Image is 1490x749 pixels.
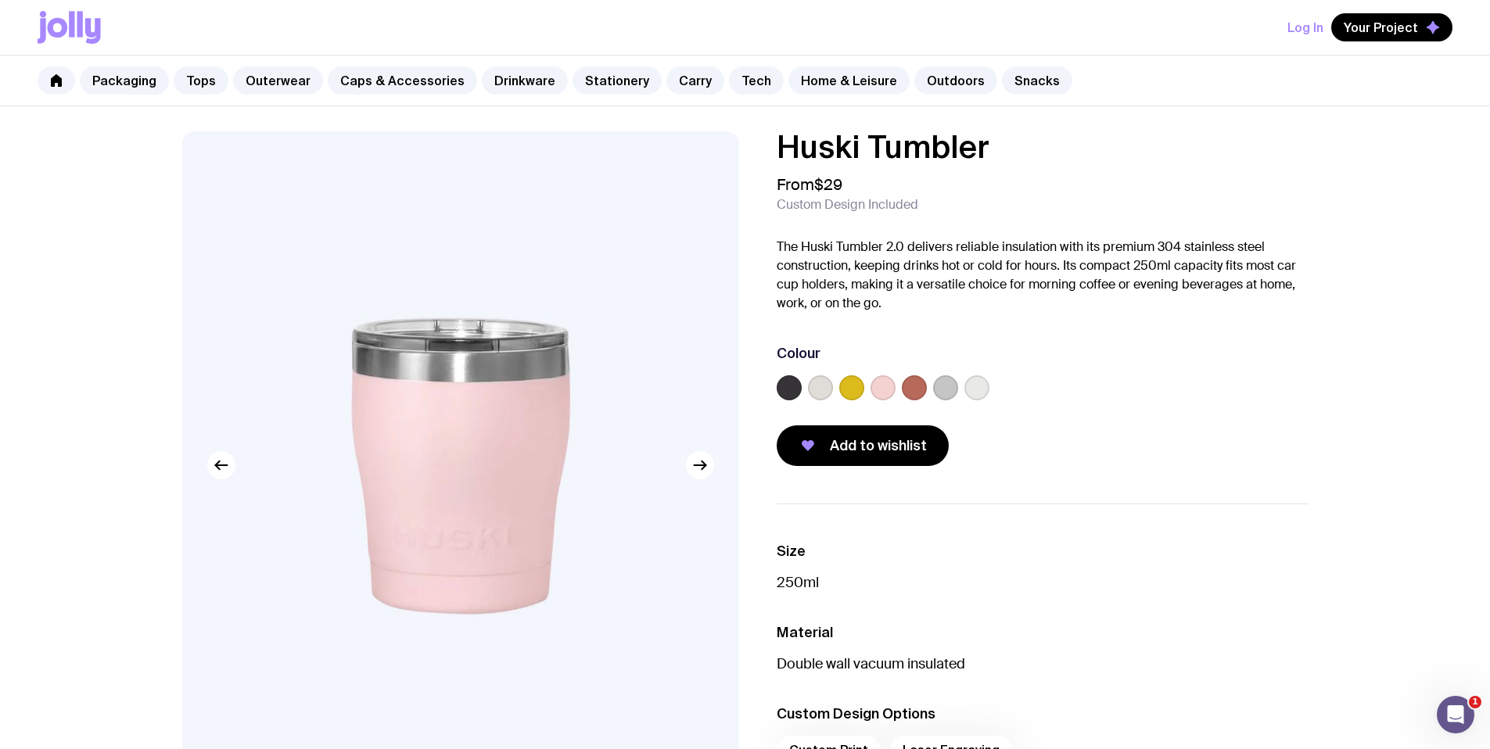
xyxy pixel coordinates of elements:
span: $29 [814,174,842,195]
p: The Huski Tumbler 2.0 delivers reliable insulation with its premium 304 stainless steel construct... [777,238,1309,313]
a: Snacks [1002,66,1072,95]
h3: Size [777,542,1309,561]
button: Log In [1287,13,1323,41]
a: Caps & Accessories [328,66,477,95]
span: From [777,175,842,194]
h3: Material [777,623,1309,642]
p: 250ml [777,573,1309,592]
a: Tech [729,66,784,95]
span: 1 [1469,696,1481,708]
a: Tops [174,66,228,95]
p: Double wall vacuum insulated [777,654,1309,673]
a: Carry [666,66,724,95]
a: Stationery [573,66,662,95]
a: Drinkware [482,66,568,95]
h1: Huski Tumbler [777,131,1309,163]
span: Your Project [1344,20,1418,35]
button: Add to wishlist [777,425,949,466]
h3: Custom Design Options [777,704,1309,723]
a: Home & Leisure [788,66,910,95]
span: Add to wishlist [830,436,927,455]
iframe: Intercom live chat [1437,696,1474,733]
a: Packaging [80,66,169,95]
h3: Colour [777,344,820,363]
span: Custom Design Included [777,197,918,213]
a: Outerwear [233,66,323,95]
a: Outdoors [914,66,997,95]
button: Your Project [1331,13,1452,41]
